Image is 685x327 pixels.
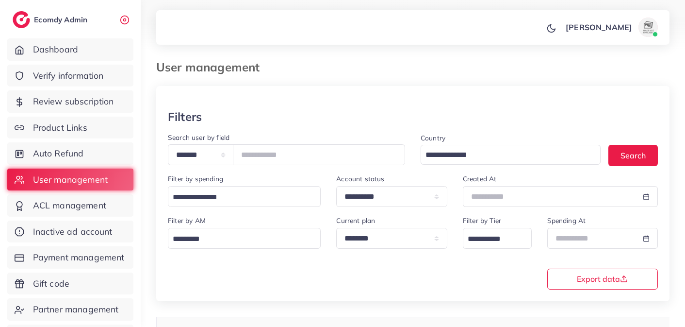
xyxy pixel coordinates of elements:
h2: Ecomdy Admin [34,15,90,24]
span: Product Links [33,121,87,134]
a: Dashboard [7,38,133,61]
img: avatar [638,17,658,37]
h3: Filters [168,110,202,124]
label: Created At [463,174,497,184]
a: Auto Refund [7,142,133,165]
div: Search for option [463,228,532,249]
div: Search for option [168,228,321,249]
label: Filter by spending [168,174,223,184]
span: Verify information [33,69,104,82]
a: logoEcomdy Admin [13,11,90,28]
img: logo [13,11,30,28]
span: Inactive ad account [33,225,113,238]
span: Review subscription [33,95,114,108]
span: Auto Refund [33,147,84,160]
div: Search for option [421,145,601,165]
label: Spending At [547,216,586,225]
label: Current plan [336,216,375,225]
a: Verify information [7,65,133,87]
a: Gift code [7,273,133,295]
label: Country [421,133,445,143]
a: Inactive ad account [7,221,133,243]
div: Search for option [168,186,321,207]
p: [PERSON_NAME] [566,21,632,33]
input: Search for option [169,232,308,247]
h3: User management [156,60,267,74]
a: Partner management [7,298,133,321]
label: Search user by field [168,133,229,142]
span: Partner management [33,303,119,316]
span: User management [33,173,108,186]
label: Account status [336,174,384,184]
button: Export data [547,269,658,290]
a: ACL management [7,194,133,217]
input: Search for option [169,190,308,205]
a: [PERSON_NAME]avatar [560,17,662,37]
span: Dashboard [33,43,78,56]
a: Payment management [7,246,133,269]
label: Filter by AM [168,216,206,225]
span: Payment management [33,251,125,264]
input: Search for option [422,148,588,163]
input: Search for option [464,232,519,247]
a: User management [7,169,133,191]
a: Product Links [7,117,133,139]
button: Search [608,145,658,166]
span: Export data [577,275,628,283]
a: Review subscription [7,90,133,113]
label: Filter by Tier [463,216,501,225]
span: ACL management [33,199,106,212]
span: Gift code [33,277,69,290]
